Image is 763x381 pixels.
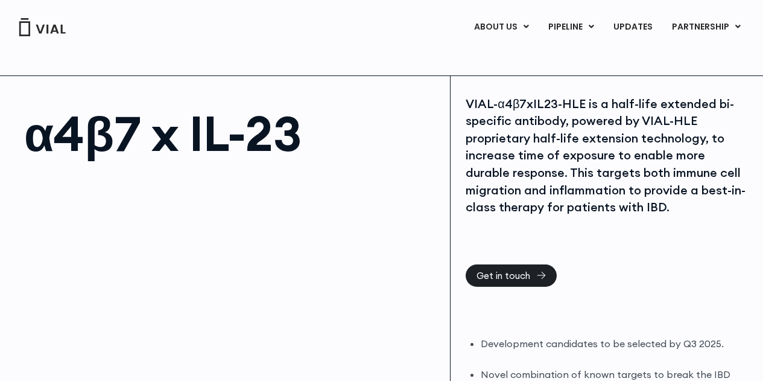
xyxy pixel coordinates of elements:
li: Development candidates to be selected by Q3 2025. [481,337,748,351]
span: Get in touch [476,271,530,280]
div: VIAL-α4β7xIL23-HLE is a half-life extended bi-specific antibody, powered by VIAL-HLE proprietary ... [466,95,748,216]
img: Vial Logo [18,18,66,36]
a: PIPELINEMenu Toggle [539,17,603,37]
h1: α4β7 x IL-23 [24,109,438,158]
a: Get in touch [466,264,557,287]
a: ABOUT USMenu Toggle [464,17,538,37]
a: UPDATES [604,17,662,37]
a: PARTNERSHIPMenu Toggle [662,17,750,37]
